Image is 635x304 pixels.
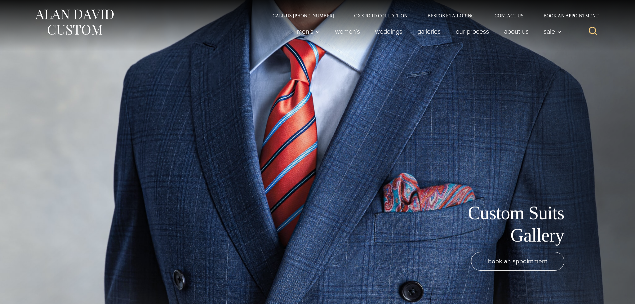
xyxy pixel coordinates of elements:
[544,28,562,35] span: Sale
[414,202,564,247] h1: Custom Suits Gallery
[410,25,448,38] a: Galleries
[471,252,564,271] a: book an appointment
[496,25,536,38] a: About Us
[263,13,601,18] nav: Secondary Navigation
[488,256,547,266] span: book an appointment
[297,28,320,35] span: Men’s
[585,23,601,39] button: View Search Form
[263,13,344,18] a: Call Us [PHONE_NUMBER]
[485,13,534,18] a: Contact Us
[344,13,417,18] a: Oxxford Collection
[367,25,410,38] a: weddings
[417,13,484,18] a: Bespoke Tailoring
[34,7,114,37] img: Alan David Custom
[448,25,496,38] a: Our Process
[289,25,565,38] nav: Primary Navigation
[533,13,601,18] a: Book an Appointment
[327,25,367,38] a: Women’s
